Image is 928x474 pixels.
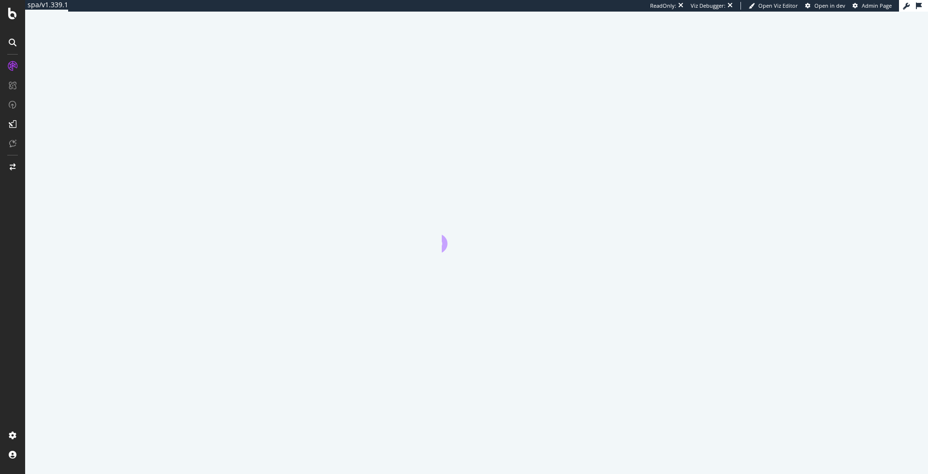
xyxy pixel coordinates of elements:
[814,2,845,9] span: Open in dev
[758,2,798,9] span: Open Viz Editor
[691,2,725,10] div: Viz Debugger:
[862,2,892,9] span: Admin Page
[442,218,511,252] div: animation
[650,2,676,10] div: ReadOnly:
[853,2,892,10] a: Admin Page
[805,2,845,10] a: Open in dev
[749,2,798,10] a: Open Viz Editor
